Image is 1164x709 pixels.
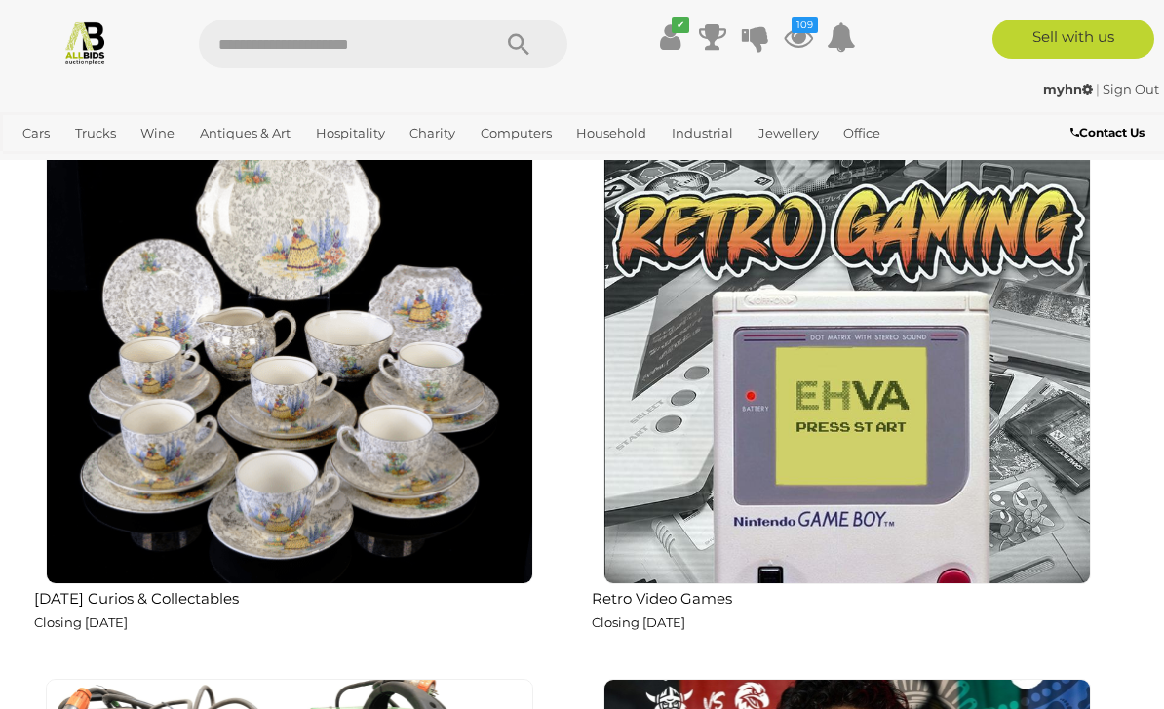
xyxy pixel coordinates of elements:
b: Contact Us [1070,125,1145,139]
span: | [1096,81,1100,97]
a: Jewellery [751,117,827,149]
strong: myhn [1043,81,1093,97]
img: Allbids.com.au [62,20,108,65]
h2: Retro Video Games [592,586,1110,608]
a: Sell with us [992,20,1154,59]
a: [GEOGRAPHIC_DATA] [80,149,234,181]
img: Friday Curios & Collectables [46,97,533,584]
a: Computers [473,117,560,149]
a: Charity [402,117,463,149]
i: 109 [792,17,818,33]
a: ✔ [655,20,684,55]
a: Office [835,117,888,149]
p: Closing [DATE] [592,611,1110,634]
a: Household [568,117,654,149]
a: Trucks [67,117,124,149]
a: Industrial [664,117,741,149]
img: Retro Video Games [603,97,1091,584]
a: myhn [1043,81,1096,97]
a: Sports [15,149,70,181]
a: 109 [784,20,813,55]
a: [DATE] Curios & Collectables Closing [DATE] [24,96,553,664]
a: Antiques & Art [192,117,298,149]
p: Closing [DATE] [34,611,553,634]
a: Hospitality [308,117,393,149]
i: ✔ [672,17,689,33]
a: Wine [133,117,182,149]
a: Retro Video Games Closing [DATE] [582,96,1110,664]
a: Sign Out [1103,81,1159,97]
button: Search [470,20,567,68]
a: Cars [15,117,58,149]
a: Contact Us [1070,122,1149,143]
h2: [DATE] Curios & Collectables [34,586,553,608]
